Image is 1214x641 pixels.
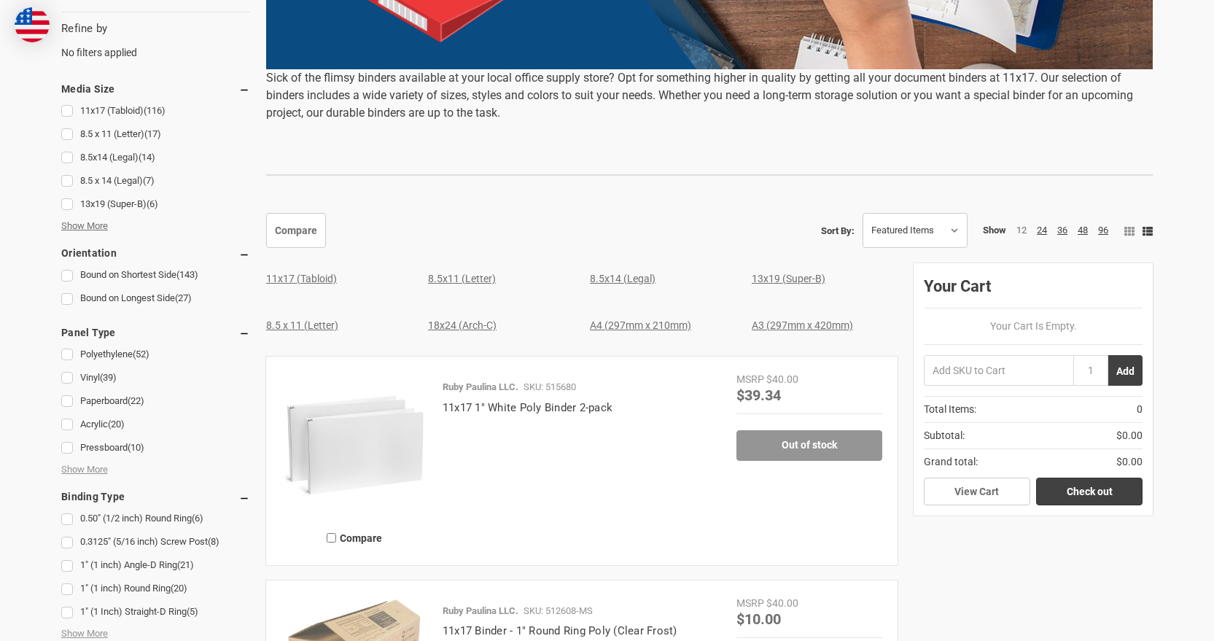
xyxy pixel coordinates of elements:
span: (52) [133,349,149,360]
span: Subtotal: [924,428,965,443]
a: 11x17 1" White Poly Binder 2-pack [443,401,612,414]
h5: Refine by [61,20,250,37]
a: Compare [266,213,326,248]
input: Add SKU to Cart [924,355,1073,386]
span: (22) [128,395,144,406]
a: Vinyl [61,368,250,388]
p: SKU: 515680 [524,380,576,395]
a: A4 (297mm x 210mm) [590,319,691,331]
span: $40.00 [766,373,798,385]
a: 8.5 x 11 (Letter) [61,125,250,144]
span: (6) [147,198,158,209]
a: 11x17 (Tabloid) [61,101,250,121]
span: (27) [175,292,192,303]
input: Compare [327,533,336,543]
span: $40.00 [766,597,798,609]
span: (143) [176,269,198,280]
span: (39) [100,372,117,383]
p: Ruby Paulina LLC. [443,604,518,618]
a: 24 [1037,225,1047,236]
button: Add [1108,355,1143,386]
span: Sick of the flimsy binders available at your local office supply store? Opt for something higher ... [266,71,1133,120]
a: Polyethylene [61,345,250,365]
span: (7) [143,175,155,186]
h5: Panel Type [61,324,250,341]
img: 11x17 1" White Poly Binder 2-pack [281,372,427,518]
span: (6) [192,513,203,524]
a: 8.5x11 (Letter) [428,273,496,284]
img: duty and tax information for United States [15,7,50,42]
label: Sort By: [821,220,855,241]
span: Show More [61,626,108,641]
a: 1" (1 inch) Round Ring [61,579,250,599]
span: (5) [187,606,198,617]
span: $0.00 [1116,454,1143,470]
span: Show More [61,462,108,477]
a: 8.5 x 11 (Letter) [266,319,338,331]
p: Ruby Paulina LLC. [443,380,518,395]
a: 8.5x14 (Legal) [61,148,250,168]
h5: Orientation [61,244,250,262]
a: 12 [1016,225,1027,236]
span: (8) [208,536,219,547]
span: (17) [144,128,161,139]
span: (10) [128,442,144,453]
a: Bound on Longest Side [61,289,250,308]
span: (116) [144,105,166,116]
a: Pressboard [61,438,250,458]
span: Total Items: [924,402,976,417]
a: 1" (1 Inch) Straight-D Ring [61,602,250,622]
a: A3 (297mm x 420mm) [752,319,853,331]
span: Show More [61,219,108,233]
a: 13x19 (Super-B) [752,273,825,284]
span: (20) [108,419,125,430]
div: Your Cart [924,273,1143,308]
h5: Binding Type [61,488,250,505]
span: (20) [171,583,187,594]
h5: Media Size [61,80,250,98]
div: MSRP [736,596,764,611]
a: 18x24 (Arch-C) [428,319,497,331]
span: $0.00 [1116,428,1143,443]
a: 0.3125" (5/16 inch) Screw Post [61,532,250,552]
p: SKU: 512608-MS [524,604,593,618]
span: $39.34 [736,385,781,404]
a: Bound on Shortest Side [61,265,250,285]
span: Grand total: [924,454,978,470]
a: 48 [1078,225,1088,236]
p: Your Cart Is Empty. [924,319,1143,334]
span: Show [983,223,1006,236]
a: 8.5 x 14 (Legal) [61,171,250,191]
a: 1" (1 inch) Angle-D Ring [61,556,250,575]
a: Acrylic [61,415,250,435]
a: Paperboard [61,392,250,411]
span: 0 [1137,402,1143,417]
a: 13x19 (Super-B) [61,195,250,214]
a: 0.50" (1/2 inch) Round Ring [61,509,250,529]
span: $10.00 [736,609,781,628]
a: View Cart [924,478,1030,505]
a: 11x17 (Tabloid) [266,273,337,284]
a: 36 [1057,225,1067,236]
a: 96 [1098,225,1108,236]
span: (14) [139,152,155,163]
a: Out of stock [736,430,882,461]
label: Compare [281,526,427,550]
div: No filters applied [61,20,250,60]
span: (21) [177,559,194,570]
a: Check out [1036,478,1143,505]
div: MSRP [736,372,764,387]
a: 8.5x14 (Legal) [590,273,655,284]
